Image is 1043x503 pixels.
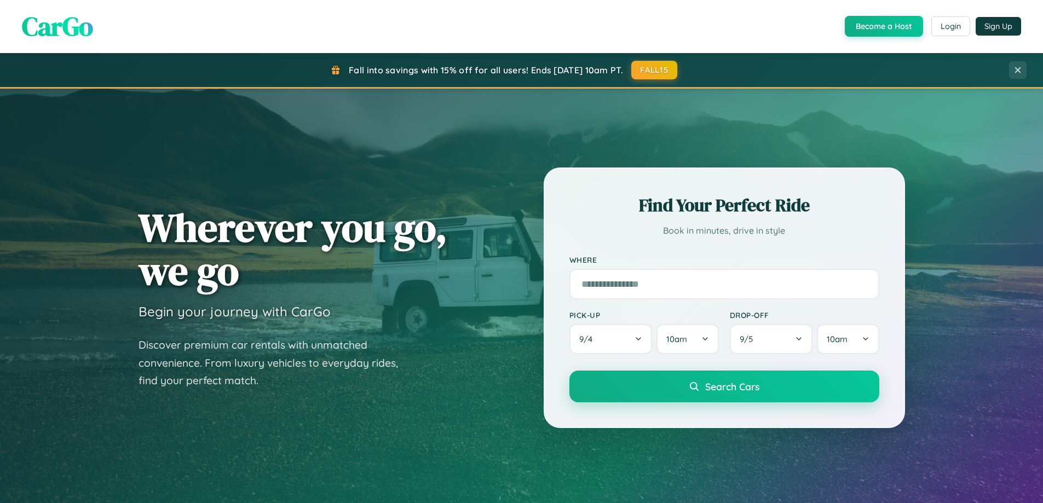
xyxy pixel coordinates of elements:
[22,8,93,44] span: CarGo
[931,16,970,36] button: Login
[740,334,758,344] span: 9 / 5
[139,206,447,292] h1: Wherever you go, we go
[730,324,813,354] button: 9/5
[817,324,879,354] button: 10am
[631,61,677,79] button: FALL15
[569,255,879,264] label: Where
[139,336,412,390] p: Discover premium car rentals with unmatched convenience. From luxury vehicles to everyday rides, ...
[349,65,623,76] span: Fall into savings with 15% off for all users! Ends [DATE] 10am PT.
[569,310,719,320] label: Pick-up
[845,16,923,37] button: Become a Host
[139,303,331,320] h3: Begin your journey with CarGo
[827,334,848,344] span: 10am
[730,310,879,320] label: Drop-off
[705,380,759,392] span: Search Cars
[569,193,879,217] h2: Find Your Perfect Ride
[666,334,687,344] span: 10am
[579,334,598,344] span: 9 / 4
[569,223,879,239] p: Book in minutes, drive in style
[569,371,879,402] button: Search Cars
[656,324,718,354] button: 10am
[569,324,653,354] button: 9/4
[976,17,1021,36] button: Sign Up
